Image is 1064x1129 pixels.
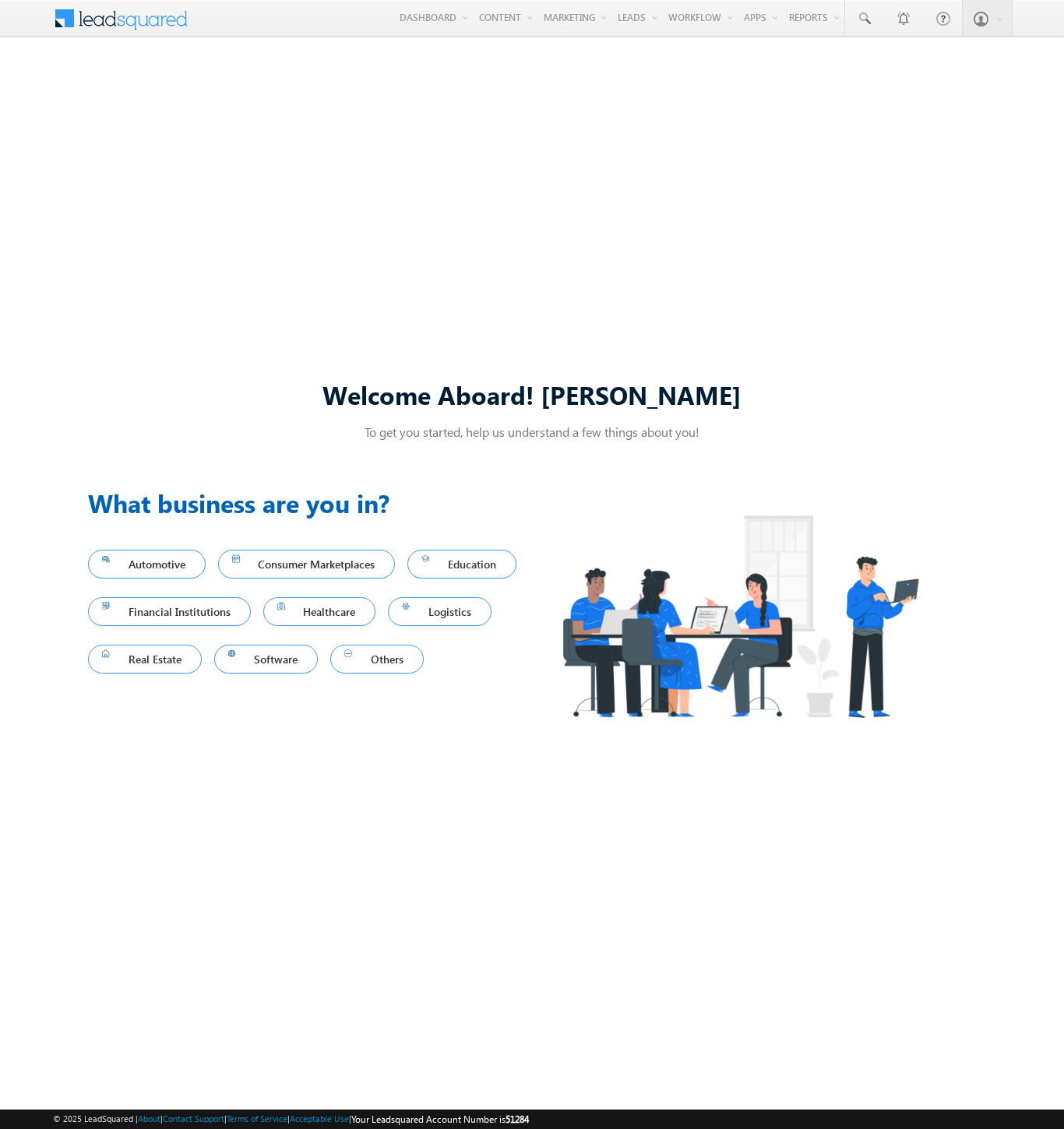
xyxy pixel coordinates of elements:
span: Software [228,649,305,670]
span: Real Estate [102,649,188,670]
h3: What business are you in? [88,484,532,522]
span: Your Leadsquared Account Number is [351,1113,529,1125]
span: Healthcare [277,601,362,622]
a: About [138,1113,160,1124]
a: Acceptable Use [290,1113,349,1124]
span: © 2025 LeadSquared | | | | | [53,1112,529,1127]
span: Education [421,554,502,575]
img: Industry.png [532,484,948,748]
span: 51284 [506,1113,529,1125]
span: Consumer Marketplaces [232,554,382,575]
span: Logistics [402,601,477,622]
a: Terms of Service [227,1113,287,1124]
span: Automotive [102,554,192,575]
span: Financial Institutions [102,601,237,622]
a: Contact Support [163,1113,224,1124]
span: Others [344,649,410,670]
div: Welcome Aboard! [PERSON_NAME] [88,378,976,411]
p: To get you started, help us understand a few things about you! [88,424,976,440]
